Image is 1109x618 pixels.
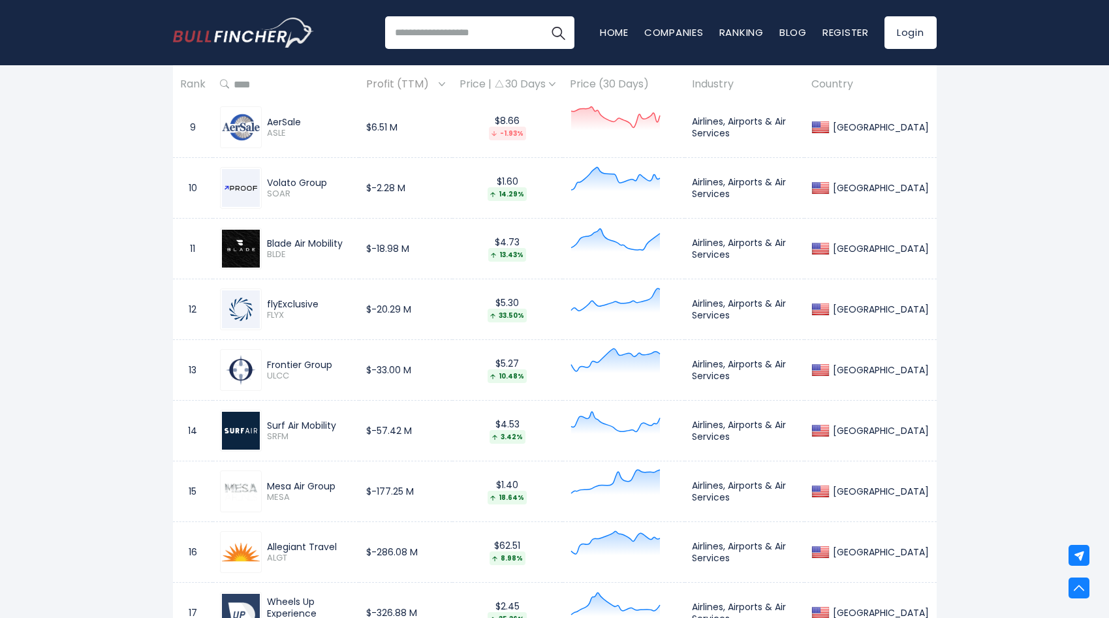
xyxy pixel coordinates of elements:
[267,189,352,200] span: SOAR
[460,176,555,201] div: $1.60
[488,248,526,262] div: 13.43%
[685,279,805,340] td: Airlines, Airports & Air Services
[884,16,937,49] a: Login
[685,65,805,104] th: Industry
[267,431,352,442] span: SRFM
[359,522,452,583] td: $-286.08 M
[542,16,574,49] button: Search
[460,540,555,565] div: $62.51
[830,121,929,133] div: [GEOGRAPHIC_DATA]
[267,371,352,382] span: ULCC
[222,533,260,571] img: ALGT.png
[359,279,452,340] td: $-20.29 M
[267,541,352,553] div: Allegiant Travel
[173,401,213,461] td: 14
[488,309,527,322] div: 33.50%
[267,480,352,492] div: Mesa Air Group
[222,351,260,389] img: ULCC.png
[359,97,452,158] td: $6.51 M
[830,425,929,437] div: [GEOGRAPHIC_DATA]
[460,236,555,262] div: $4.73
[460,358,555,383] div: $5.27
[267,359,352,371] div: Frontier Group
[173,97,213,158] td: 9
[804,65,936,104] th: Country
[173,18,313,48] a: Go to homepage
[222,290,260,328] img: FLYX.png
[222,230,260,268] img: BLDE.jpg
[267,116,352,128] div: AerSale
[719,25,764,39] a: Ranking
[830,486,929,497] div: [GEOGRAPHIC_DATA]
[489,127,526,140] div: -1.93%
[563,65,685,104] th: Price (30 Days)
[359,461,452,522] td: $-177.25 M
[222,412,260,450] img: SRFM.png
[173,158,213,219] td: 10
[685,158,805,219] td: Airlines, Airports & Air Services
[460,479,555,504] div: $1.40
[359,158,452,219] td: $-2.28 M
[460,78,555,91] div: Price | 30 Days
[488,491,527,504] div: 18.64%
[222,472,260,510] img: MESA.png
[267,298,352,310] div: flyExclusive
[359,340,452,401] td: $-33.00 M
[830,303,929,315] div: [GEOGRAPHIC_DATA]
[830,243,929,255] div: [GEOGRAPHIC_DATA]
[173,461,213,522] td: 15
[267,128,352,139] span: ASLE
[685,97,805,158] td: Airlines, Airports & Air Services
[222,169,260,207] img: SOAR.png
[644,25,704,39] a: Companies
[488,187,527,201] div: 14.29%
[460,297,555,322] div: $5.30
[267,492,352,503] span: MESA
[685,522,805,583] td: Airlines, Airports & Air Services
[267,420,352,431] div: Surf Air Mobility
[685,219,805,279] td: Airlines, Airports & Air Services
[173,219,213,279] td: 11
[267,310,352,321] span: FLYX
[488,369,527,383] div: 10.48%
[173,279,213,340] td: 12
[267,238,352,249] div: Blade Air Mobility
[490,551,525,565] div: 8.98%
[267,177,352,189] div: Volato Group
[359,219,452,279] td: $-18.98 M
[460,115,555,140] div: $8.66
[830,546,929,558] div: [GEOGRAPHIC_DATA]
[222,108,260,146] img: ASLE.png
[830,182,929,194] div: [GEOGRAPHIC_DATA]
[359,401,452,461] td: $-57.42 M
[830,364,929,376] div: [GEOGRAPHIC_DATA]
[685,340,805,401] td: Airlines, Airports & Air Services
[822,25,869,39] a: Register
[779,25,807,39] a: Blog
[685,401,805,461] td: Airlines, Airports & Air Services
[460,418,555,444] div: $4.53
[685,461,805,522] td: Airlines, Airports & Air Services
[267,249,352,260] span: BLDE
[267,553,352,564] span: ALGT
[173,522,213,583] td: 16
[600,25,629,39] a: Home
[173,18,314,48] img: Bullfincher logo
[490,430,525,444] div: 3.42%
[366,74,435,95] span: Profit (TTM)
[173,65,213,104] th: Rank
[173,340,213,401] td: 13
